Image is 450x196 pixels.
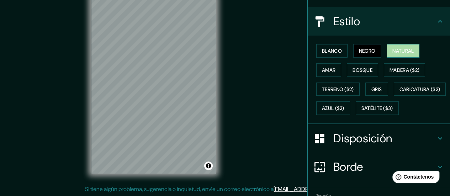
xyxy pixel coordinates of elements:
[353,67,372,73] font: Bosque
[333,159,363,174] font: Borde
[322,105,344,112] font: Azul ($2)
[371,86,382,92] font: Gris
[316,44,348,58] button: Blanco
[353,44,381,58] button: Negro
[384,63,425,77] button: Madera ($2)
[387,44,419,58] button: Natural
[316,63,341,77] button: Amar
[274,185,361,193] a: [EMAIL_ADDRESS][DOMAIN_NAME]
[333,131,392,146] font: Disposición
[399,86,440,92] font: Caricatura ($2)
[308,124,450,153] div: Disposición
[316,101,350,115] button: Azul ($2)
[322,86,354,92] font: Terreno ($2)
[365,83,388,96] button: Gris
[359,48,376,54] font: Negro
[204,161,213,170] button: Activar o desactivar atribución
[322,48,342,54] font: Blanco
[322,67,335,73] font: Amar
[361,105,393,112] font: Satélite ($3)
[394,83,446,96] button: Caricatura ($2)
[308,153,450,181] div: Borde
[333,14,360,29] font: Estilo
[387,168,442,188] iframe: Lanzador de widgets de ayuda
[347,63,378,77] button: Bosque
[85,185,274,193] font: Si tiene algún problema, sugerencia o inquietud, envíe un correo electrónico a
[308,7,450,36] div: Estilo
[316,83,360,96] button: Terreno ($2)
[390,67,419,73] font: Madera ($2)
[392,48,414,54] font: Natural
[356,101,399,115] button: Satélite ($3)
